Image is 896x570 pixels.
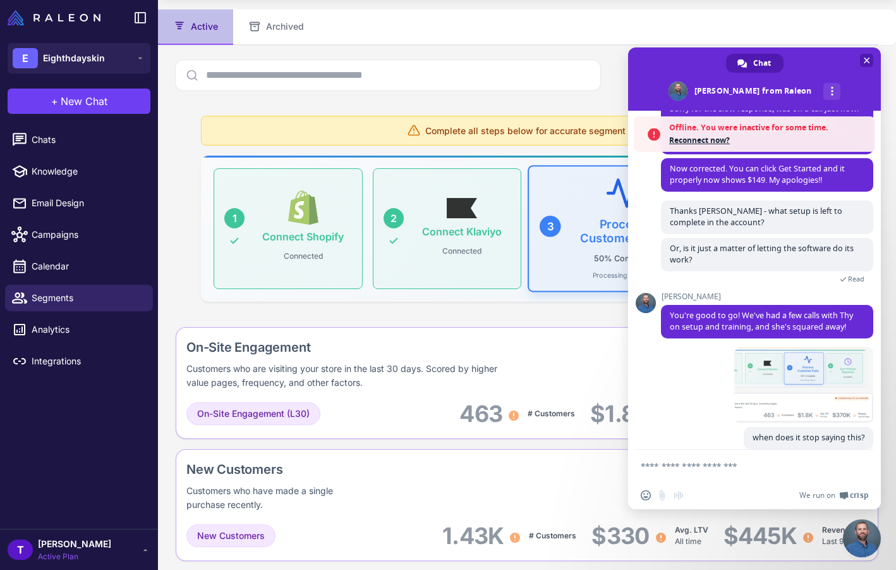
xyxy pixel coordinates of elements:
[661,292,873,301] span: [PERSON_NAME]
[384,208,404,228] div: 2
[675,525,708,535] span: Avg. LTV
[850,490,868,500] span: Crisp
[8,540,33,560] div: T
[8,89,150,114] button: +New Chat
[224,208,245,228] div: 1
[529,531,576,540] span: # Customers
[32,259,143,273] span: Calendar
[279,248,328,264] p: Connected
[5,190,153,216] a: Email Design
[822,524,868,547] div: Last 90 days
[823,83,840,100] div: More channels
[723,522,814,550] div: $445K
[425,124,647,137] span: Complete all steps below for accurate segment data
[32,354,143,368] span: Integrations
[422,226,502,238] h3: Connect Klaviyo
[5,127,153,153] a: Chats
[799,490,835,500] span: We run on
[233,9,319,45] button: Archived
[437,243,487,259] p: Connected
[61,94,107,109] span: New Chat
[669,134,869,147] span: Reconnect now?
[197,529,265,543] span: New Customers
[670,163,845,185] span: Now corrected. You can click Get Started and it properly now shows $149. My apologies!!
[38,551,111,562] span: Active Plan
[186,460,412,479] div: New Customers
[753,432,864,443] span: when does it stop saying this?
[641,490,651,500] span: Insert an emoji
[186,338,676,357] div: On-Site Engagement
[262,231,344,243] h3: Connect Shopify
[528,409,575,418] span: # Customers
[5,253,153,280] a: Calendar
[641,461,840,472] textarea: Compose your message...
[669,121,869,134] span: Offline. You were inactive for some time.
[51,94,58,109] span: +
[670,243,854,265] span: Or, is it just a matter of letting the software do its work?
[571,217,673,245] h3: Process Customer Data
[186,484,337,512] div: Customers who have made a single purchase recently.
[442,522,521,550] div: 1.43K
[5,221,153,248] a: Campaigns
[32,164,143,178] span: Knowledge
[5,285,153,311] a: Segments
[848,275,864,283] span: Read
[591,522,667,550] div: $330
[32,323,143,337] span: Analytics
[860,54,873,67] span: Close chat
[799,490,868,500] a: We run onCrisp
[670,310,853,332] span: You're good to go! We've had a few calls with Thy on setup and training, and she's squared away!
[13,48,38,68] div: E
[5,316,153,343] a: Analytics
[32,291,143,305] span: Segments
[32,133,143,147] span: Chats
[197,407,310,421] span: On-Site Engagement (L30)
[590,400,669,428] div: $1.8K
[459,400,520,428] div: 463
[5,348,153,375] a: Integrations
[8,43,150,73] button: EEighthdayskin
[158,9,233,45] button: Active
[593,270,652,280] p: Processing metrics
[5,158,153,185] a: Knowledge
[822,525,854,535] span: Revenue
[38,537,111,551] span: [PERSON_NAME]
[32,228,143,242] span: Campaigns
[670,206,842,228] span: Thanks [PERSON_NAME] - what setup is left to complete in the account?
[589,250,656,267] p: 50% Complete
[753,54,771,73] span: Chat
[43,51,105,65] span: Eighthdayskin
[8,10,106,25] a: Raleon Logo
[32,196,143,210] span: Email Design
[540,215,561,237] div: 3
[843,519,881,557] div: Close chat
[675,524,708,547] div: All time
[8,10,100,25] img: Raleon Logo
[186,362,513,390] div: Customers who are visiting your store in the last 30 days. Scored by higher value pages, frequenc...
[726,54,784,73] div: Chat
